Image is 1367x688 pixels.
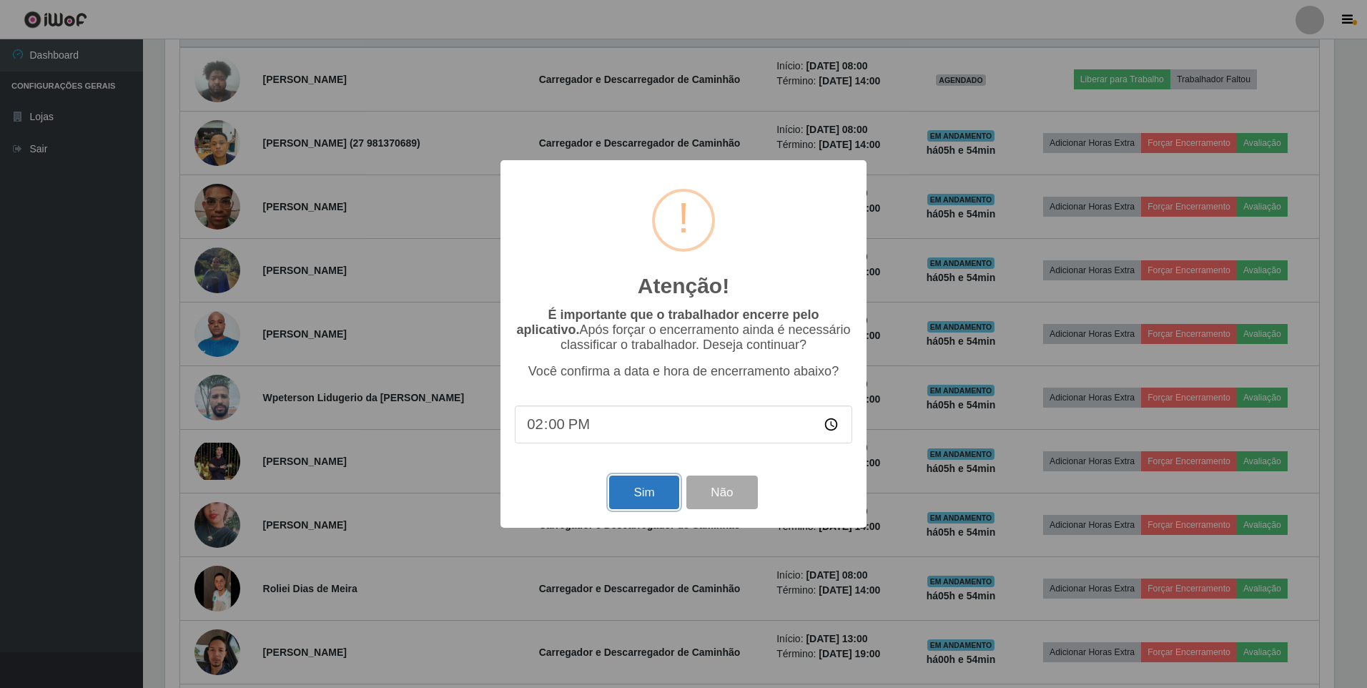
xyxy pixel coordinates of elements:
[515,364,852,379] p: Você confirma a data e hora de encerramento abaixo?
[638,273,729,299] h2: Atenção!
[516,308,819,337] b: É importante que o trabalhador encerre pelo aplicativo.
[686,476,757,509] button: Não
[609,476,678,509] button: Sim
[515,308,852,353] p: Após forçar o encerramento ainda é necessário classificar o trabalhador. Deseja continuar?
